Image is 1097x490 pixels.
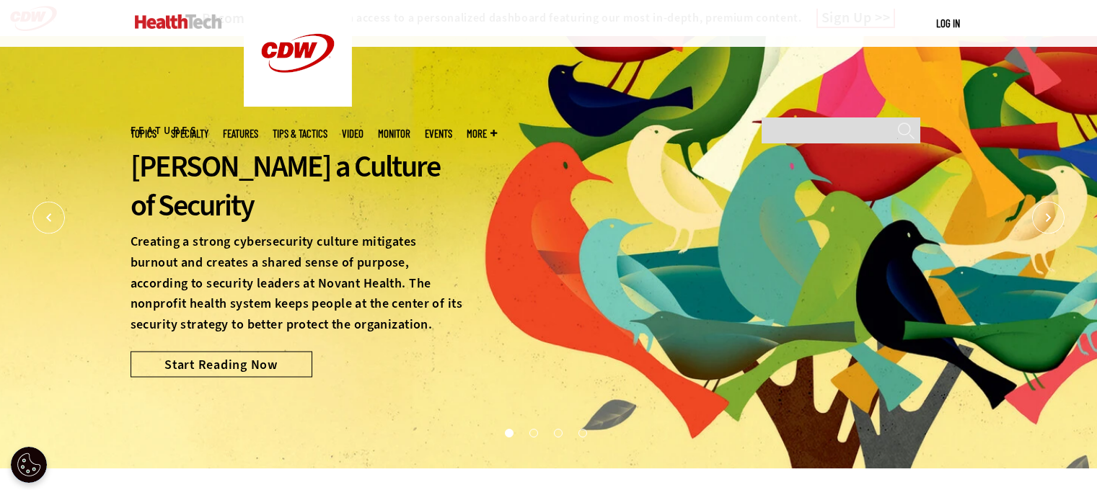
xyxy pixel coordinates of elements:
img: Home [135,14,222,29]
button: Prev [32,202,65,234]
button: Open Preferences [11,447,47,483]
a: Start Reading Now [131,351,312,377]
a: Tips & Tactics [273,128,327,139]
p: Creating a strong cybersecurity culture mitigates burnout and creates a shared sense of purpose, ... [131,231,465,335]
button: Next [1032,202,1065,234]
button: 2 of 4 [529,429,537,436]
a: Video [342,128,364,139]
span: Topics [131,128,157,139]
a: CDW [244,95,352,110]
span: Specialty [171,128,208,139]
span: More [467,128,497,139]
a: Events [425,128,452,139]
button: 4 of 4 [578,429,586,436]
div: User menu [936,16,960,31]
div: [PERSON_NAME] a Culture of Security [131,147,465,225]
div: Cookie Settings [11,447,47,483]
a: Features [223,128,258,139]
button: 3 of 4 [554,429,561,436]
a: MonITor [378,128,410,139]
a: Log in [936,17,960,30]
button: 1 of 4 [505,429,512,436]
